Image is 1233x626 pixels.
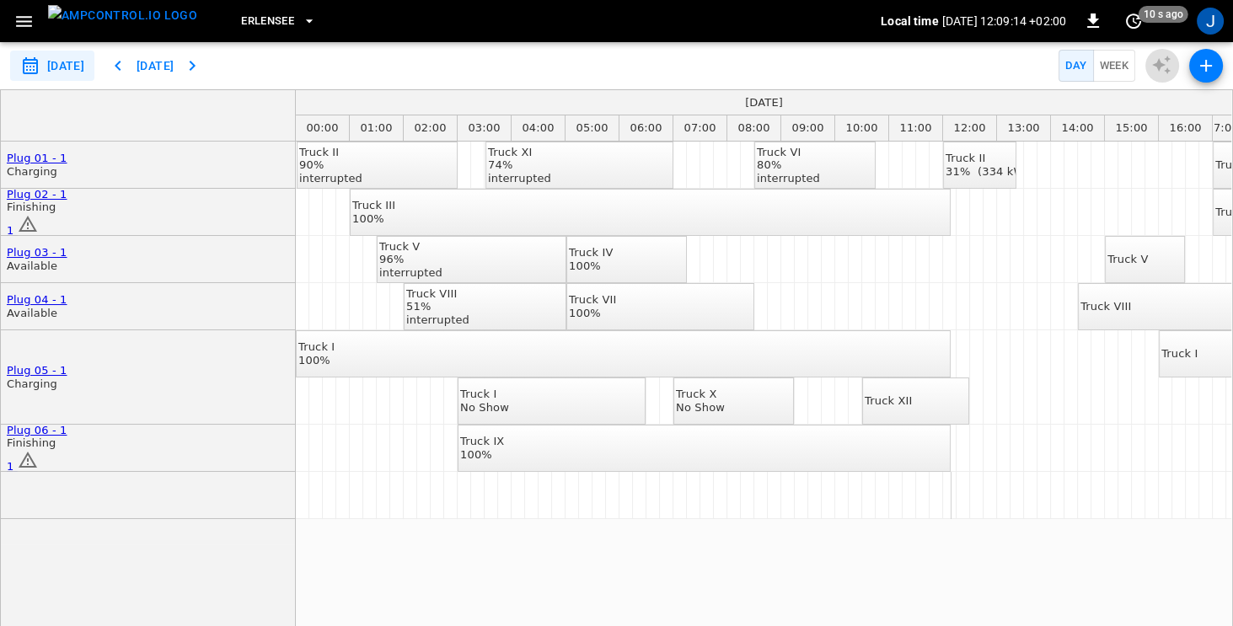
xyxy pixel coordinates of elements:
[299,146,362,159] div: Truck II
[7,377,67,391] div: Charging
[128,51,182,82] button: [DATE]
[619,115,673,141] div: 06:00
[757,172,820,185] div: interrupted
[379,240,442,254] div: Truck V
[1197,8,1224,35] div: profile-icon
[569,307,616,320] div: 100%
[1120,8,1147,35] button: set refresh interval
[299,172,362,185] div: interrupted
[7,201,67,214] div: Finishing
[7,424,67,436] a: Plug 06 - 1
[488,172,551,185] div: interrupted
[298,354,335,367] div: 100%
[488,146,551,159] div: Truck XI
[460,448,504,462] div: 100%
[569,246,613,259] div: Truck IV
[406,313,469,327] div: interrupted
[299,158,362,172] div: 90%
[7,460,38,473] a: 1
[997,115,1051,141] div: 13:00
[379,266,442,280] div: interrupted
[512,115,566,141] div: 04:00
[460,401,509,415] div: No Show
[7,436,67,450] div: Finishing
[488,158,551,172] div: 74%
[942,13,1066,29] p: [DATE] 12:09:14 +02:00
[7,259,67,273] div: Available
[7,293,67,306] a: Plug 04 - 1
[241,12,294,31] span: Erlensee
[7,152,67,164] a: Plug 01 - 1
[1107,253,1148,266] div: Truck V
[298,340,335,354] div: Truck I
[7,165,67,179] div: Charging
[460,435,504,448] div: Truck IX
[352,212,395,226] div: 100%
[781,115,835,141] div: 09:00
[1105,115,1159,141] div: 15:00
[566,115,619,141] div: 05:00
[458,115,512,141] div: 03:00
[406,287,469,301] div: Truck VIII
[352,199,395,212] div: Truck III
[379,253,442,266] div: 96%
[673,115,727,141] div: 07:00
[865,394,912,408] div: Truck XII
[296,115,350,141] div: 00:00
[1059,50,1093,83] button: Day
[460,388,509,401] div: Truck I
[404,115,458,141] div: 02:00
[234,5,323,38] button: Erlensee
[889,115,943,141] div: 11:00
[7,364,67,377] a: Plug 05 - 1
[350,115,404,141] div: 01:00
[676,401,725,415] div: No Show
[1145,49,1179,83] button: Bookings optimization is disabled, since Ampcontrol can't find any planned routes to use for the ...
[7,460,13,473] span: 1
[757,146,820,159] div: Truck VI
[757,158,820,172] div: 80%
[1080,300,1131,313] div: Truck VIII
[835,115,889,141] div: 10:00
[7,224,38,237] a: 1
[48,5,197,26] img: ampcontrol.io logo
[1093,50,1136,83] button: Week
[1159,115,1213,141] div: 16:00
[745,96,783,110] div: [DATE]
[1161,347,1198,361] div: Truck I
[727,115,781,141] div: 08:00
[406,300,469,313] div: 51%
[7,188,67,201] a: Plug 02 - 1
[7,246,67,259] a: Plug 03 - 1
[7,224,13,237] span: 1
[569,293,616,307] div: Truck VII
[1139,6,1188,23] span: 10 s ago
[676,388,725,401] div: Truck X
[881,13,939,29] p: Local time
[7,307,67,320] div: Available
[1051,115,1105,141] div: 14:00
[569,259,613,273] div: 100%
[946,165,1029,179] div: 31% (334 kW)
[946,152,1029,165] div: Truck II
[943,115,997,141] div: 12:00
